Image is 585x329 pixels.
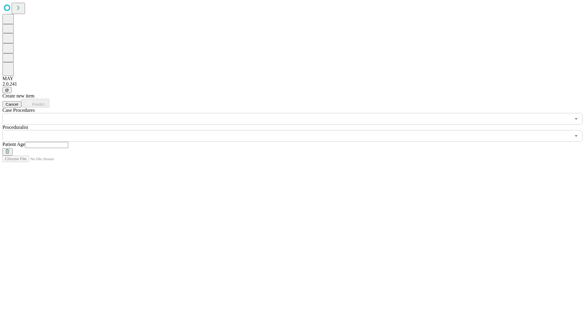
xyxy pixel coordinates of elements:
[21,99,49,108] button: Predict
[2,125,28,130] span: Proceduralist
[2,108,35,113] span: Scheduled Procedure
[2,101,21,108] button: Cancel
[2,76,583,81] div: MAY
[572,132,580,140] button: Open
[5,88,9,92] span: @
[32,102,44,107] span: Predict
[572,115,580,123] button: Open
[5,102,18,107] span: Cancel
[2,87,12,93] button: @
[2,93,34,98] span: Create new item
[2,81,583,87] div: 2.0.241
[2,142,25,147] span: Patient Age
